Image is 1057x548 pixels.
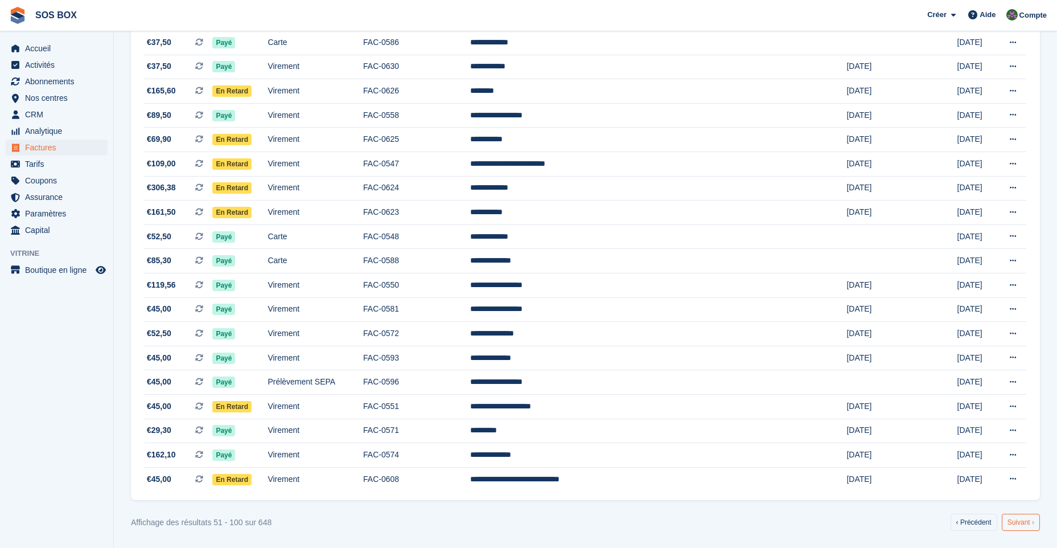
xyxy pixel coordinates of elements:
[948,514,1042,531] nav: Pages
[268,103,363,128] td: Virement
[6,123,108,139] a: menu
[957,224,993,249] td: [DATE]
[957,395,993,419] td: [DATE]
[25,173,93,189] span: Coupons
[212,61,235,72] span: Payé
[363,201,470,225] td: FAC-0623
[957,322,993,346] td: [DATE]
[1002,514,1040,531] a: Suivant
[6,140,108,156] a: menu
[268,297,363,322] td: Virement
[25,40,93,56] span: Accueil
[147,473,171,485] span: €45,00
[147,328,171,340] span: €52,50
[25,140,93,156] span: Factures
[25,206,93,222] span: Paramètres
[846,297,957,322] td: [DATE]
[212,110,235,121] span: Payé
[363,176,470,201] td: FAC-0624
[363,79,470,104] td: FAC-0626
[951,514,997,531] a: Précédent
[25,57,93,73] span: Activités
[212,401,252,412] span: En retard
[147,231,171,243] span: €52,50
[268,55,363,79] td: Virement
[212,474,252,485] span: En retard
[268,322,363,346] td: Virement
[147,158,176,170] span: €109,00
[363,128,470,152] td: FAC-0625
[363,31,470,55] td: FAC-0586
[6,206,108,222] a: menu
[1006,9,1018,21] img: ALEXANDRE SOUBIRA
[957,370,993,395] td: [DATE]
[363,370,470,395] td: FAC-0596
[147,255,171,267] span: €85,30
[846,346,957,370] td: [DATE]
[846,322,957,346] td: [DATE]
[212,207,252,218] span: En retard
[268,128,363,152] td: Virement
[957,103,993,128] td: [DATE]
[957,128,993,152] td: [DATE]
[846,395,957,419] td: [DATE]
[846,176,957,201] td: [DATE]
[147,36,171,48] span: €37,50
[6,262,108,278] a: menu
[212,255,235,267] span: Payé
[147,109,171,121] span: €89,50
[6,57,108,73] a: menu
[131,517,272,529] div: Affichage des résultats 51 - 100 sur 648
[25,90,93,106] span: Nos centres
[268,176,363,201] td: Virement
[6,189,108,205] a: menu
[25,107,93,122] span: CRM
[6,173,108,189] a: menu
[980,9,996,21] span: Aide
[363,419,470,443] td: FAC-0571
[268,152,363,177] td: Virement
[6,90,108,106] a: menu
[363,55,470,79] td: FAC-0630
[147,60,171,72] span: €37,50
[94,263,108,277] a: Boutique d'aperçu
[212,377,235,388] span: Payé
[147,400,171,412] span: €45,00
[957,273,993,298] td: [DATE]
[212,231,235,243] span: Payé
[212,158,252,170] span: En retard
[957,176,993,201] td: [DATE]
[268,79,363,104] td: Virement
[846,467,957,491] td: [DATE]
[957,152,993,177] td: [DATE]
[846,103,957,128] td: [DATE]
[268,224,363,249] td: Carte
[6,222,108,238] a: menu
[268,31,363,55] td: Carte
[268,346,363,370] td: Virement
[268,249,363,273] td: Carte
[6,40,108,56] a: menu
[363,346,470,370] td: FAC-0593
[363,103,470,128] td: FAC-0558
[1019,10,1047,21] span: Compte
[927,9,947,21] span: Créer
[25,123,93,139] span: Analytique
[147,303,171,315] span: €45,00
[6,156,108,172] a: menu
[268,395,363,419] td: Virement
[363,273,470,298] td: FAC-0550
[268,443,363,468] td: Virement
[212,425,235,436] span: Payé
[957,346,993,370] td: [DATE]
[212,353,235,364] span: Payé
[846,273,957,298] td: [DATE]
[363,224,470,249] td: FAC-0548
[147,133,171,145] span: €69,90
[846,201,957,225] td: [DATE]
[147,449,176,461] span: €162,10
[25,262,93,278] span: Boutique en ligne
[957,249,993,273] td: [DATE]
[363,152,470,177] td: FAC-0547
[957,55,993,79] td: [DATE]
